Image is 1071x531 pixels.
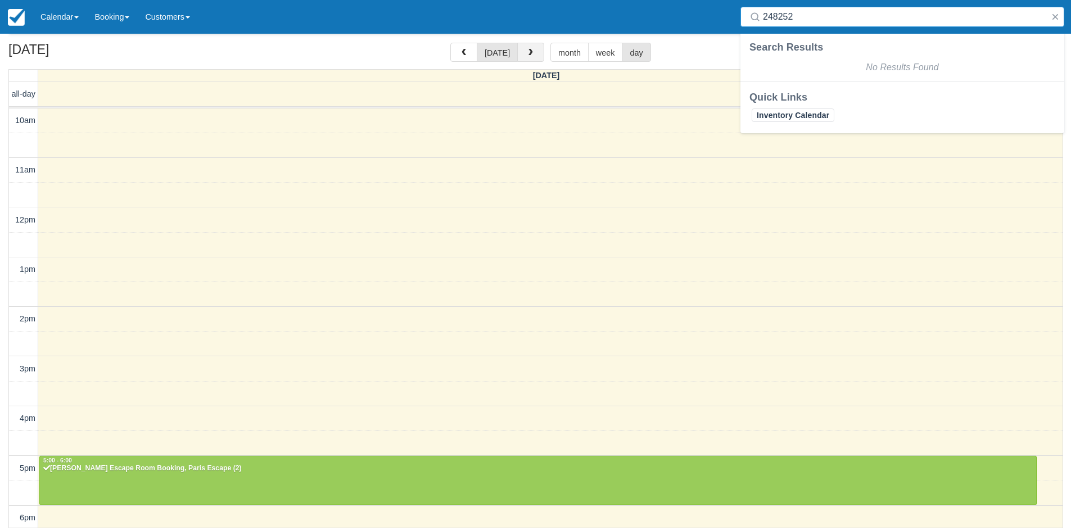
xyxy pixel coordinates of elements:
[749,40,1055,54] div: Search Results
[8,43,151,63] h2: [DATE]
[39,456,1037,505] a: 5:00 - 6:00[PERSON_NAME] Escape Room Booking, Paris Escape (2)
[622,43,650,62] button: day
[43,464,1033,473] div: [PERSON_NAME] Escape Room Booking, Paris Escape (2)
[20,464,35,473] span: 5pm
[550,43,589,62] button: month
[752,108,834,122] a: Inventory Calendar
[763,7,1046,27] input: Search ( / )
[20,314,35,323] span: 2pm
[12,89,35,98] span: all-day
[20,513,35,522] span: 6pm
[749,90,1055,104] div: Quick Links
[533,71,560,80] span: [DATE]
[8,9,25,26] img: checkfront-main-nav-mini-logo.png
[866,62,938,72] em: No Results Found
[20,364,35,373] span: 3pm
[20,414,35,423] span: 4pm
[43,457,72,464] span: 5:00 - 6:00
[477,43,518,62] button: [DATE]
[15,165,35,174] span: 11am
[15,215,35,224] span: 12pm
[20,265,35,274] span: 1pm
[588,43,623,62] button: week
[15,116,35,125] span: 10am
